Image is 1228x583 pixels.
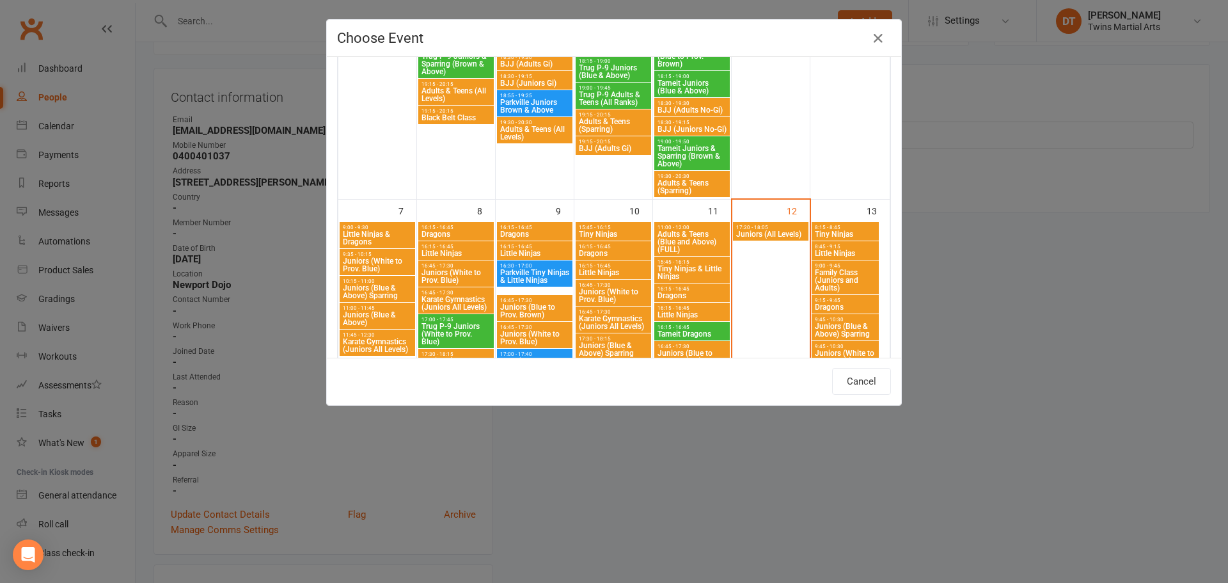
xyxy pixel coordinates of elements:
span: 19:15 - 20:15 [578,112,649,118]
span: 8:45 - 9:15 [814,244,876,250]
span: Karate Gymnastics (Juniors All Levels) [578,315,649,330]
span: Dragons [500,230,570,238]
span: Juniors (Blue & Above) Sparring [421,357,491,372]
span: 16:45 - 17:30 [500,298,570,303]
span: Adults & Teens (Sparring) [657,179,727,195]
span: 16:45 - 17:30 [500,324,570,330]
span: 9:00 - 9:30 [342,225,413,230]
span: 16:15 - 16:45 [421,244,491,250]
span: 18:30 - 19:15 [500,74,570,79]
span: Adults & Teens (All Levels) [500,125,570,141]
span: Dragons [578,250,649,257]
span: 9:45 - 10:30 [814,344,876,349]
span: 19:15 - 20:15 [421,81,491,87]
h4: Choose Event [337,30,891,46]
span: 9:00 - 9:45 [814,263,876,269]
span: Little Ninjas [578,269,649,276]
span: 18:15 - 19:00 [657,74,727,79]
span: Juniors (White to Prov. Blue) [500,330,570,346]
span: Little Ninjas [814,250,876,257]
span: Juniors (White to Prov. Blue) [578,288,649,303]
div: 7 [398,200,416,221]
span: 9:45 - 10:30 [814,317,876,323]
span: Family Class (Juniors and Adults) [814,269,876,292]
div: 9 [556,200,574,221]
span: Trug P-9 Juniors & Sparring (Brown & Above) [421,52,491,76]
span: Little Ninjas [421,250,491,257]
span: Dragons [657,292,727,299]
span: BJJ (Juniors Gi) [500,79,570,87]
span: 19:15 - 20:15 [578,139,649,145]
span: 16:15 - 16:45 [500,244,570,250]
div: 12 [787,200,810,221]
span: Parkville Dragons & Juniors (White to Prov. Blue) [500,357,570,380]
span: 19:00 - 19:50 [657,139,727,145]
span: 16:15 - 16:45 [578,244,649,250]
span: Tiny Ninjas & Little Ninjas [657,265,727,280]
span: 16:45 - 17:30 [421,290,491,296]
span: 11:00 - 11:45 [342,305,413,311]
span: Juniors (Blue & Above) Sparring [578,342,649,357]
div: 13 [867,200,890,221]
span: 17:20 - 18:05 [736,225,806,230]
span: 16:30 - 17:00 [500,263,570,269]
span: BJJ (Adults No-Gi) [657,106,727,114]
div: 10 [629,200,652,221]
span: 18:30 - 19:15 [657,120,727,125]
span: Juniors (Blue & Above) Sparring [814,323,876,338]
span: 16:45 - 17:30 [421,263,491,269]
span: Trug P-9 Juniors (Blue & Above) [578,64,649,79]
span: 16:15 - 16:45 [657,324,727,330]
span: Tarneit Juniors (Blue & Above) [657,79,727,95]
span: Black Belt Class [421,114,491,122]
span: Trug P-9 Adults & Teens (All Ranks) [578,91,649,106]
span: BJJ (Juniors No-Gi) [657,125,727,133]
span: Adults & Teens (Blue and Above) (FULL) [657,230,727,253]
span: Juniors (White to Prov. Blue) [814,349,876,365]
span: Tiny Ninjas [578,230,649,238]
button: Close [868,28,888,49]
span: 16:15 - 16:45 [657,305,727,311]
span: 9:35 - 10:15 [342,252,413,257]
span: BJJ (Adults Gi) [578,145,649,152]
span: 18:30 - 19:30 [657,100,727,106]
span: 18:15 - 19:00 [578,58,649,64]
span: Karate Gymnastics (Juniors All Levels) [342,338,413,353]
span: 16:15 - 16:45 [500,225,570,230]
span: Juniors (All Levels) [736,230,806,238]
span: Little Ninjas [500,250,570,257]
span: Tarneit Dragons [657,330,727,338]
span: Adults & Teens (All Levels) [421,87,491,102]
span: 8:15 - 8:45 [814,225,876,230]
div: 8 [477,200,495,221]
span: Tarneit Juniors & Sparring (Brown & Above) [657,145,727,168]
span: Parkville Tiny Ninjas & Little Ninjas [500,269,570,284]
span: 18:55 - 19:25 [500,93,570,99]
span: 15:45 - 16:15 [578,225,649,230]
span: 9:15 - 9:45 [814,298,876,303]
span: 16:45 - 17:30 [578,309,649,315]
span: 17:30 - 18:15 [421,351,491,357]
span: 17:30 - 18:15 [578,336,649,342]
div: 11 [708,200,731,221]
span: 19:30 - 20:30 [500,120,570,125]
span: 17:00 - 17:45 [421,317,491,323]
span: 11:00 - 12:00 [657,225,727,230]
div: Open Intercom Messenger [13,539,43,570]
span: 16:45 - 17:30 [657,344,727,349]
span: 18:30 - 19:30 [500,54,570,60]
span: 16:15 - 16:45 [578,263,649,269]
span: 15:45 - 16:15 [657,259,727,265]
span: Juniors (Blue & Above) [342,311,413,326]
span: 16:45 - 17:30 [578,282,649,288]
span: Juniors (White to Prov. Blue) [421,269,491,284]
span: Dragons [421,230,491,238]
span: 17:00 - 17:40 [500,351,570,357]
span: Juniors (White to Prov. Blue) [342,257,413,273]
span: Parkville Juniors Brown & Above [500,99,570,114]
span: Karate Gymnastics (Juniors All Levels) [421,296,491,311]
span: Dragons [814,303,876,311]
span: 19:15 - 20:15 [421,108,491,114]
span: 19:00 - 19:45 [578,85,649,91]
span: Adults & Teens (Sparring) [578,118,649,133]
